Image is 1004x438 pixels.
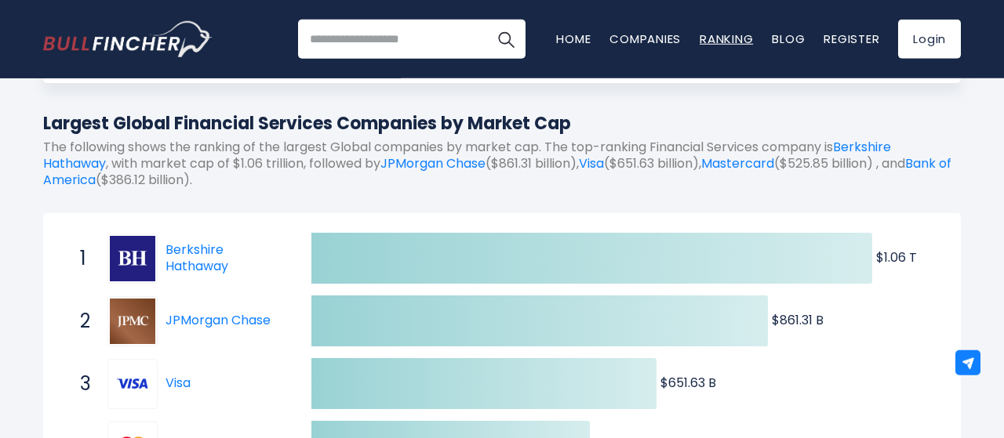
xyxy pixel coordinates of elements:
[380,154,486,172] a: JPMorgan Chase
[107,296,166,346] a: JPMorgan Chase
[72,371,88,397] span: 3
[166,374,191,392] a: Visa
[43,21,213,57] img: Bullfincher logo
[72,245,88,272] span: 1
[107,233,166,284] a: Berkshire Hathaway
[110,236,155,281] img: Berkshire Hathaway
[43,110,961,136] h1: Largest Global Financial Services Companies by Market Cap
[556,31,591,47] a: Home
[824,31,879,47] a: Register
[772,31,805,47] a: Blog
[701,154,774,172] a: Mastercard
[110,361,155,407] img: Visa
[166,311,271,329] a: JPMorgan Chase
[43,154,951,189] a: Bank of America
[486,20,526,59] button: Search
[43,21,212,57] a: Go to homepage
[72,308,88,335] span: 2
[166,241,228,275] a: Berkshire Hathaway
[898,20,961,59] a: Login
[700,31,753,47] a: Ranking
[43,139,961,188] p: The following shows the ranking of the largest Global companies by market cap. The top-ranking Fi...
[609,31,681,47] a: Companies
[579,154,604,172] a: Visa
[660,374,716,392] text: $651.63 B
[43,138,891,172] a: Berkshire Hathaway
[772,311,824,329] text: $861.31 B
[876,248,917,266] text: $1.06 T
[107,359,166,409] a: Visa
[110,299,155,344] img: JPMorgan Chase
